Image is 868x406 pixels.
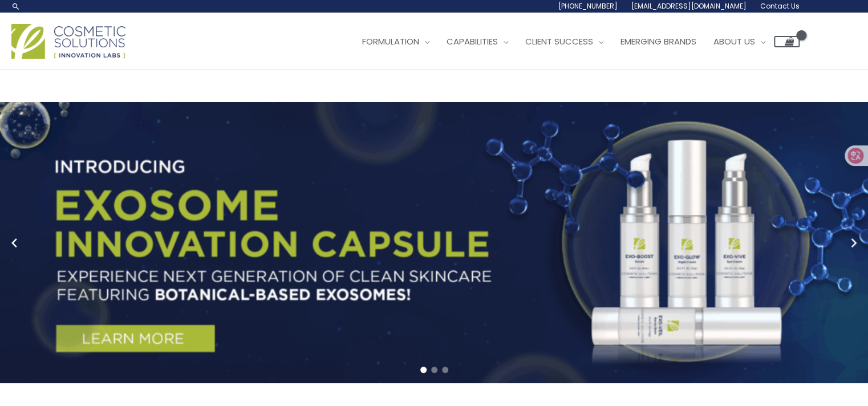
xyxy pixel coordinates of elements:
[431,367,437,373] span: Go to slide 2
[420,367,427,373] span: Go to slide 1
[6,234,23,251] button: Previous slide
[362,35,419,47] span: Formulation
[525,35,593,47] span: Client Success
[517,25,612,59] a: Client Success
[705,25,774,59] a: About Us
[354,25,438,59] a: Formulation
[713,35,755,47] span: About Us
[11,24,125,59] img: Cosmetic Solutions Logo
[620,35,696,47] span: Emerging Brands
[438,25,517,59] a: Capabilities
[631,1,747,11] span: [EMAIL_ADDRESS][DOMAIN_NAME]
[447,35,498,47] span: Capabilities
[442,367,448,373] span: Go to slide 3
[558,1,618,11] span: [PHONE_NUMBER]
[774,36,800,47] a: View Shopping Cart, empty
[845,234,862,251] button: Next slide
[612,25,705,59] a: Emerging Brands
[760,1,800,11] span: Contact Us
[345,25,800,59] nav: Site Navigation
[11,2,21,11] a: Search icon link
